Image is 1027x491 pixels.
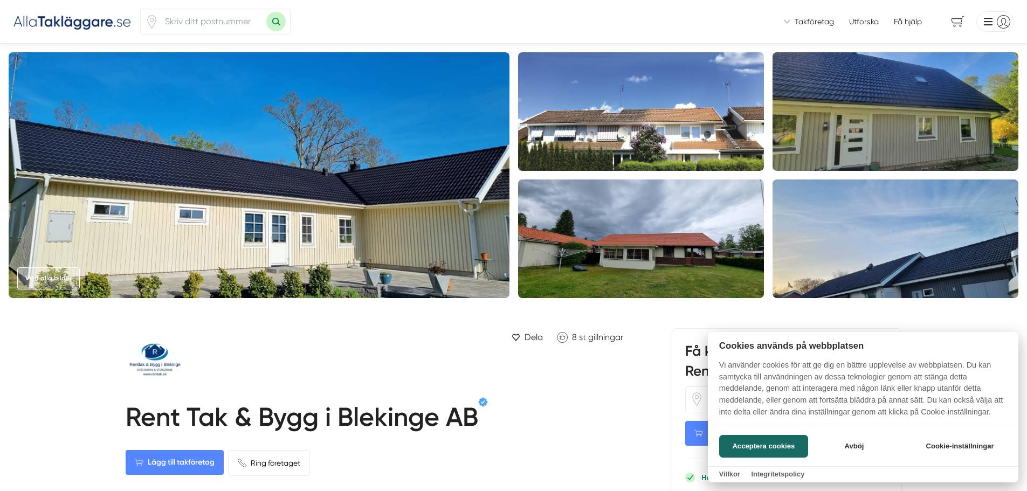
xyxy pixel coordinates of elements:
button: Cookie-inställningar [913,435,1007,458]
p: Vi använder cookies för att ge dig en bättre upplevelse av webbplatsen. Du kan samtycka till anvä... [708,359,1018,425]
a: Integritetspolicy [751,470,804,478]
button: Avböj [811,435,897,458]
a: Villkor [719,470,740,478]
h2: Cookies används på webbplatsen [708,341,1018,351]
button: Acceptera cookies [719,435,808,458]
